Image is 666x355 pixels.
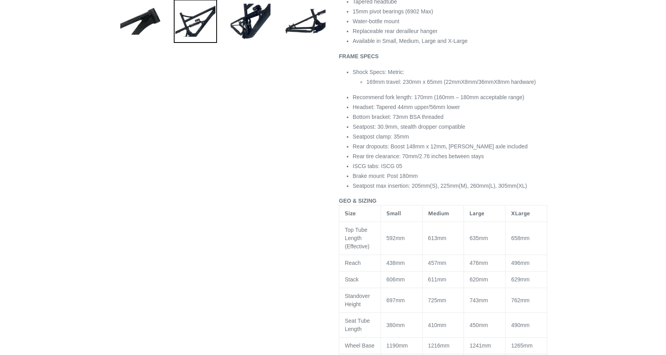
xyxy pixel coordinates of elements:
[353,143,528,150] span: Rear dropouts: Boost 148mm x 12mm, [PERSON_NAME] axle included
[469,209,484,218] span: Large
[428,260,447,266] span: 457mm
[469,297,488,303] span: 743mm
[386,209,401,218] span: Small
[345,260,361,266] span: Reach
[428,209,449,218] span: Medium
[511,322,530,328] span: 490mm
[345,276,359,283] span: Stack
[353,8,433,15] span: 15mm pivot bearings (6902 Max)
[345,293,370,307] span: Standover Height
[386,322,405,328] span: 380mm
[428,276,447,283] span: 611mm
[469,342,491,349] span: 1241mm
[353,18,399,24] span: Water-bottle mount
[353,182,547,190] li: Seatpost max insertion: 205mm(S), 225mm(M), 260mm(L), 305mm(XL)
[353,37,547,45] li: Available in Small, Medium, Large and X-Large
[353,28,438,34] span: Replaceable rear derailleur hanger
[511,209,530,218] span: XLarge
[511,260,530,266] span: 496mm
[353,69,405,75] span: Shock Specs: Metric:
[386,342,408,349] span: 1190mm
[353,104,460,110] span: Headset: Tapered 44mm upper/56mm lower
[345,318,370,332] span: Seat Tube Length
[511,235,530,241] span: 658mm
[386,276,405,283] span: 606mm
[428,235,447,241] span: 613mm
[511,276,530,283] span: 629mm
[428,297,447,303] span: 725mm
[511,297,530,303] span: 762mm
[353,124,465,130] span: Seatpost: 30.9mm, stealth dropper compatible
[345,342,374,349] span: Wheel Base
[353,94,524,100] span: Recommend fork length: 170mm (160mm – 180mm acceptable range)
[511,342,532,349] span: 1265mm
[386,297,405,303] span: 697mm
[339,205,381,222] th: Size
[366,79,536,85] span: 169mm travel: 230mm x 65mm (22mmX8mm/36mmX8mm hardware)
[469,260,488,266] span: 476mm
[345,227,370,250] span: Top Tube Length (Effective)
[386,260,405,266] span: 438mm
[339,198,377,204] span: GEO & SIZING
[353,114,443,120] span: Bottom bracket: 73mm BSA threaded
[353,153,484,159] span: Rear tire clearance: 70mm/2.76 inches between stays
[353,133,409,140] span: Seatpost clamp: 35mm
[353,173,418,179] span: Brake mount: Post 180mm
[469,235,488,241] span: 635mm
[353,163,402,169] span: ISCG tabs: ISCG 05
[469,322,488,328] span: 450mm
[428,322,447,328] span: 410mm
[428,342,449,349] span: 1216mm
[339,53,379,59] b: FRAME SPECS
[386,235,405,241] span: 592mm
[469,276,488,283] span: 620mm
